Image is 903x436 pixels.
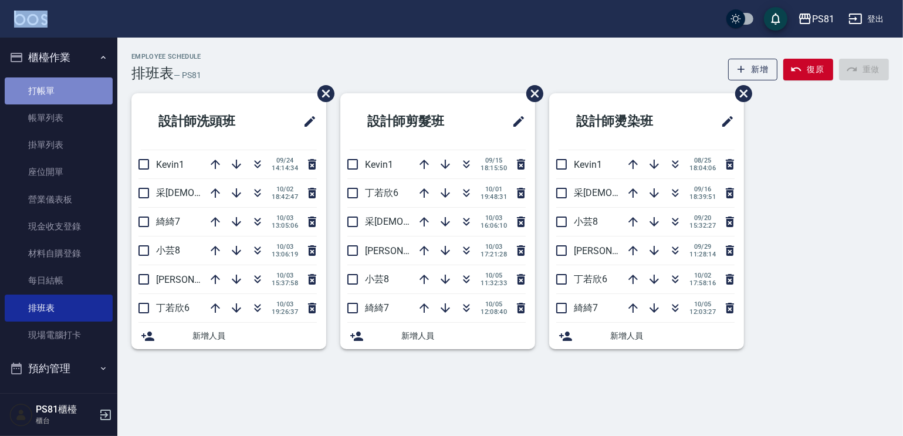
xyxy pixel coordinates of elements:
span: 修改班表的標題 [296,107,317,136]
span: 15:32:27 [689,222,716,229]
button: 登出 [844,8,889,30]
span: 09/16 [689,185,716,193]
span: 12:08:40 [481,308,507,316]
span: 新增人員 [401,330,526,342]
a: 材料自購登錄 [5,240,113,267]
span: 10/03 [481,214,507,222]
span: 17:21:28 [481,251,507,258]
span: 綺綺7 [574,302,598,313]
button: save [764,7,787,31]
a: 每日結帳 [5,267,113,294]
span: Kevin1 [574,159,602,170]
span: 14:14:34 [272,164,298,172]
a: 排班表 [5,295,113,322]
button: 新增 [728,59,778,80]
span: 18:15:50 [481,164,507,172]
span: 19:48:31 [481,193,507,201]
span: 13:05:06 [272,222,298,229]
a: 帳單列表 [5,104,113,131]
span: 16:06:10 [481,222,507,229]
span: 采[DEMOGRAPHIC_DATA]2 [574,187,685,198]
span: 12:03:27 [689,308,716,316]
span: 10/05 [689,300,716,308]
span: 13:06:19 [272,251,298,258]
span: 修改班表的標題 [505,107,526,136]
h2: 設計師燙染班 [559,100,692,143]
h2: Employee Schedule [131,53,201,60]
a: 座位開單 [5,158,113,185]
h3: 排班表 [131,65,174,82]
span: 丁若欣6 [365,187,398,198]
h2: 設計師洗頭班 [141,100,274,143]
span: 11:32:33 [481,279,507,287]
span: 新增人員 [192,330,317,342]
button: 報表及分析 [5,384,113,414]
span: 10/03 [481,243,507,251]
span: 10/02 [689,272,716,279]
span: 19:26:37 [272,308,298,316]
span: 17:58:16 [689,279,716,287]
span: 10/03 [272,300,298,308]
a: 現場電腦打卡 [5,322,113,349]
span: [PERSON_NAME]3 [574,245,650,256]
span: 丁若欣6 [156,302,190,313]
span: 綺綺7 [365,302,389,313]
p: 櫃台 [36,415,96,426]
span: 小芸8 [156,245,180,256]
button: 復原 [783,59,833,80]
span: 08/25 [689,157,716,164]
span: 采[DEMOGRAPHIC_DATA]2 [365,216,476,227]
span: 新增人員 [610,330,735,342]
span: 10/02 [272,185,298,193]
span: 10/01 [481,185,507,193]
span: 刪除班表 [309,76,336,111]
span: 10/03 [272,214,298,222]
button: 預約管理 [5,353,113,384]
div: 新增人員 [131,323,326,349]
div: 新增人員 [340,323,535,349]
span: 10/03 [272,272,298,279]
button: PS81 [793,7,839,31]
span: 15:37:58 [272,279,298,287]
img: Person [9,403,33,427]
img: Logo [14,11,48,25]
a: 掛單列表 [5,131,113,158]
span: 18:42:47 [272,193,298,201]
span: 小芸8 [574,216,598,227]
span: Kevin1 [365,159,393,170]
h5: PS81櫃檯 [36,404,96,415]
span: 11:28:14 [689,251,716,258]
span: 刪除班表 [518,76,545,111]
button: 櫃檯作業 [5,42,113,73]
span: 綺綺7 [156,216,180,227]
span: 修改班表的標題 [713,107,735,136]
span: 采[DEMOGRAPHIC_DATA]2 [156,187,268,198]
div: PS81 [812,12,834,26]
a: 現金收支登錄 [5,213,113,240]
span: 18:04:06 [689,164,716,172]
span: 18:39:51 [689,193,716,201]
span: 10/05 [481,300,507,308]
span: 10/05 [481,272,507,279]
span: 09/24 [272,157,298,164]
a: 營業儀表板 [5,186,113,213]
span: 09/20 [689,214,716,222]
span: [PERSON_NAME]3 [365,245,441,256]
span: 小芸8 [365,273,389,285]
span: 09/29 [689,243,716,251]
span: Kevin1 [156,159,184,170]
span: 刪除班表 [726,76,754,111]
span: 09/15 [481,157,507,164]
span: 丁若欣6 [574,273,607,285]
h2: 設計師剪髮班 [350,100,483,143]
div: 新增人員 [549,323,744,349]
a: 打帳單 [5,77,113,104]
span: [PERSON_NAME]3 [156,274,232,285]
h6: — PS81 [174,69,201,82]
span: 10/03 [272,243,298,251]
